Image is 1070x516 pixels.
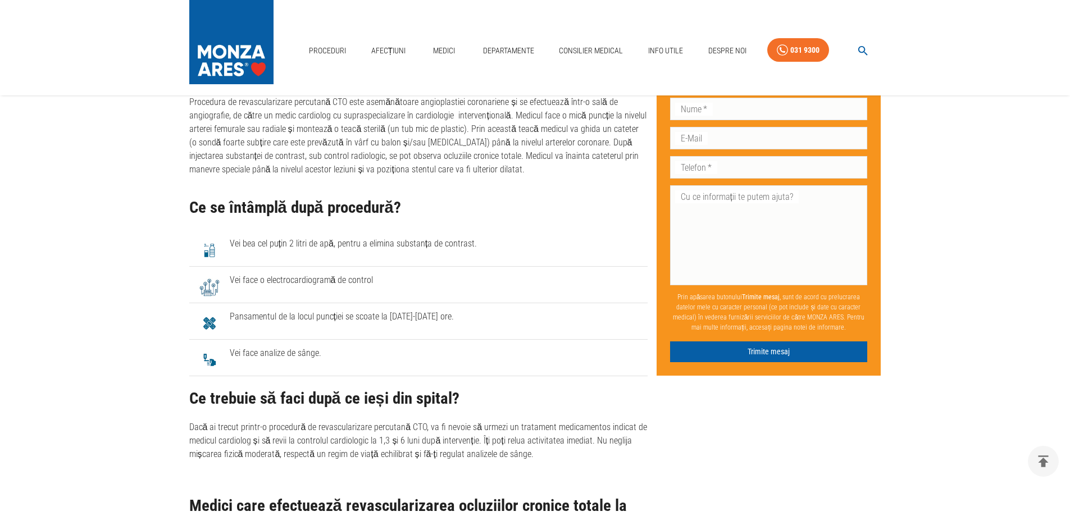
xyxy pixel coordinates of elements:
[230,273,639,287] span: Vei face o electrocardiogramă de control
[670,287,868,337] p: Prin apăsarea butonului , sunt de acord cu prelucrarea datelor mele cu caracter personal (ce pot ...
[189,199,648,217] h2: Ce se întâmplă după procedură?
[189,390,648,408] h2: Ce trebuie să faci după ce ieși din spital?
[1028,446,1059,477] button: delete
[304,39,350,62] a: Proceduri
[189,95,648,176] p: Procedura de revascularizare percutană CTO este asemănătoare angioplastiei coronariene și se efec...
[644,39,687,62] a: Info Utile
[230,310,639,323] span: Pansamentul de la locul puncției se scoate la [DATE]-[DATE] ore.
[426,39,462,62] a: Medici
[554,39,627,62] a: Consilier Medical
[767,38,829,62] a: 031 9300
[790,43,819,57] div: 031 9300
[230,346,639,360] span: Vei face analize de sânge.
[198,276,221,298] img: Vei face o electrocardiogramă de control
[189,421,648,461] p: Dacă ai trecut printr-o procedură de revascularizare percutană CTO, va fi nevoie să urmezi un tra...
[742,293,780,301] b: Trimite mesaj
[198,239,221,262] img: Vei bea cel puțin 2 litri de apă, pentru a elimina substanța de contrast.
[198,349,221,371] img: Vei face analize de sânge.
[198,312,221,335] img: Pansamentul de la locul puncției se scoate la 12-24 de ore.
[670,341,868,362] button: Trimite mesaj
[704,39,751,62] a: Despre Noi
[367,39,411,62] a: Afecțiuni
[230,237,639,250] span: Vei bea cel puțin 2 litri de apă, pentru a elimina substanța de contrast.
[479,39,539,62] a: Departamente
